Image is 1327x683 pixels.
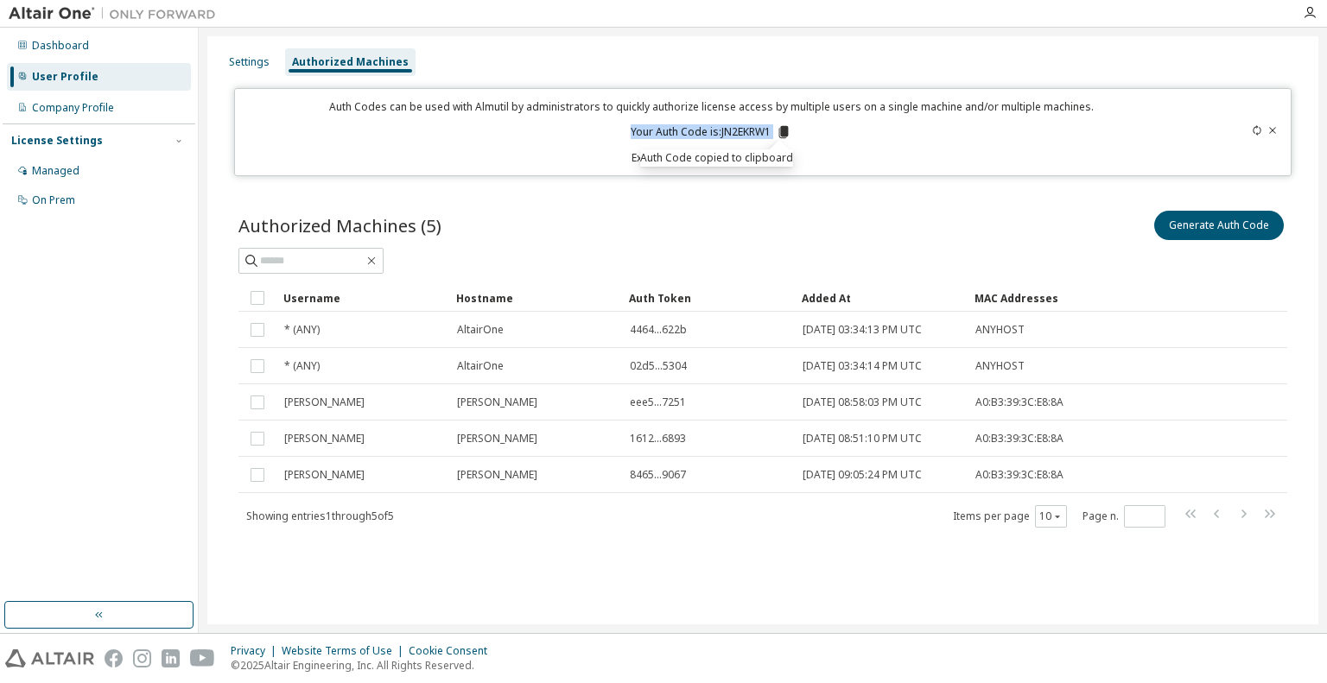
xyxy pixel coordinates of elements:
[630,395,686,409] span: eee5...7251
[803,432,922,446] span: [DATE] 08:51:10 PM UTC
[284,432,365,446] span: [PERSON_NAME]
[292,55,409,69] div: Authorized Machines
[162,649,180,667] img: linkedin.svg
[640,149,793,167] div: Auth Code copied to clipboard
[629,284,788,312] div: Auth Token
[975,468,1064,482] span: A0:B3:39:3C:E8:8A
[457,395,537,409] span: [PERSON_NAME]
[190,649,215,667] img: youtube.svg
[975,323,1025,337] span: ANYHOST
[803,468,922,482] span: [DATE] 09:05:24 PM UTC
[953,505,1067,528] span: Items per page
[32,193,75,207] div: On Prem
[803,359,922,373] span: [DATE] 03:34:14 PM UTC
[631,124,791,140] p: Your Auth Code is: JN2EKRW1
[457,432,537,446] span: [PERSON_NAME]
[457,323,504,337] span: AltairOne
[630,323,687,337] span: 4464...622b
[409,644,498,658] div: Cookie Consent
[5,649,94,667] img: altair_logo.svg
[284,468,365,482] span: [PERSON_NAME]
[284,359,320,373] span: * (ANY)
[11,134,103,148] div: License Settings
[1154,211,1284,240] button: Generate Auth Code
[975,395,1064,409] span: A0:B3:39:3C:E8:8A
[803,323,922,337] span: [DATE] 03:34:13 PM UTC
[245,99,1177,114] p: Auth Codes can be used with Almutil by administrators to quickly authorize license access by mult...
[231,658,498,673] p: © 2025 Altair Engineering, Inc. All Rights Reserved.
[457,359,504,373] span: AltairOne
[630,432,686,446] span: 1612...6893
[975,432,1064,446] span: A0:B3:39:3C:E8:8A
[32,70,98,84] div: User Profile
[284,323,320,337] span: * (ANY)
[282,644,409,658] div: Website Terms of Use
[284,395,365,409] span: [PERSON_NAME]
[803,395,922,409] span: [DATE] 08:58:03 PM UTC
[32,39,89,53] div: Dashboard
[283,284,442,312] div: Username
[238,213,441,237] span: Authorized Machines (5)
[105,649,123,667] img: facebook.svg
[630,468,686,482] span: 8465...9067
[975,284,1106,312] div: MAC Addresses
[32,164,79,178] div: Managed
[1039,509,1063,523] button: 10
[457,468,537,482] span: [PERSON_NAME]
[246,509,394,523] span: Showing entries 1 through 5 of 5
[630,359,687,373] span: 02d5...5304
[456,284,615,312] div: Hostname
[133,649,151,667] img: instagram.svg
[975,359,1025,373] span: ANYHOST
[231,644,282,658] div: Privacy
[1083,505,1165,528] span: Page n.
[802,284,961,312] div: Added At
[229,55,270,69] div: Settings
[9,5,225,22] img: Altair One
[32,101,114,115] div: Company Profile
[245,150,1177,165] p: Expires in 12 minutes, 25 seconds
